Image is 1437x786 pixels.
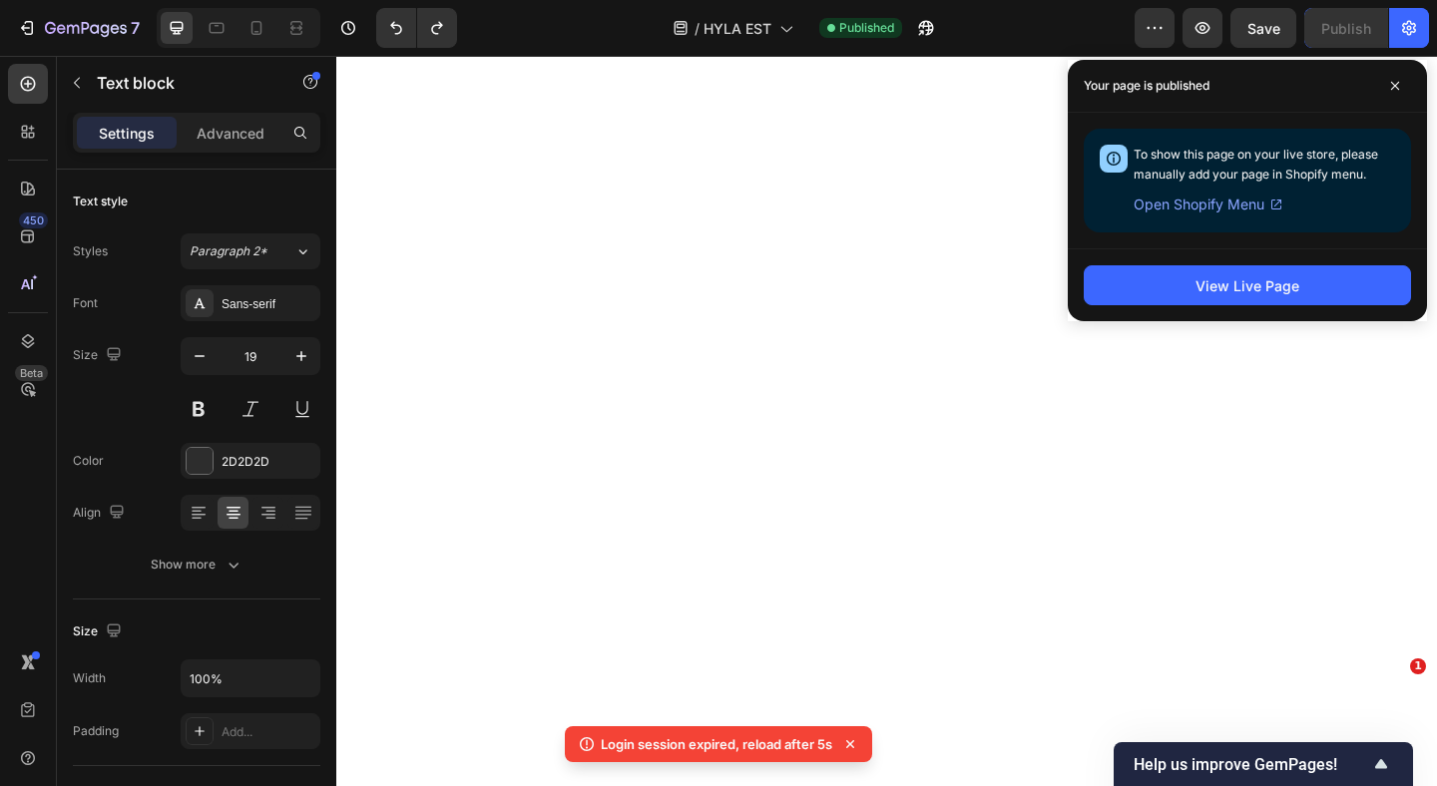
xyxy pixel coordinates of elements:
[1410,658,1426,674] span: 1
[222,295,315,313] div: Sans-serif
[131,16,140,40] p: 7
[1134,752,1393,776] button: Show survey - Help us improve GemPages!
[15,365,48,381] div: Beta
[73,452,104,470] div: Color
[695,18,700,39] span: /
[73,294,98,312] div: Font
[1134,193,1264,216] span: Open Shopify Menu
[19,212,48,228] div: 450
[73,618,126,645] div: Size
[839,19,894,37] span: Published
[97,71,266,95] p: Text block
[1321,18,1371,39] div: Publish
[99,123,155,144] p: Settings
[73,342,126,369] div: Size
[197,123,264,144] p: Advanced
[601,734,832,754] p: Login session expired, reload after 5s
[151,555,243,575] div: Show more
[1230,8,1296,48] button: Save
[73,500,129,527] div: Align
[73,669,106,687] div: Width
[376,8,457,48] div: Undo/Redo
[222,723,315,741] div: Add...
[181,233,320,269] button: Paragraph 2*
[1134,755,1369,774] span: Help us improve GemPages!
[1084,265,1411,305] button: View Live Page
[1196,275,1299,296] div: View Live Page
[222,453,315,471] div: 2D2D2D
[1369,688,1417,736] iframe: Intercom live chat
[336,56,1437,786] iframe: Design area
[704,18,771,39] span: HYLA EST
[1304,8,1388,48] button: Publish
[73,722,119,740] div: Padding
[73,242,108,260] div: Styles
[1134,147,1378,182] span: To show this page on your live store, please manually add your page in Shopify menu.
[73,193,128,210] div: Text style
[1084,76,1209,96] p: Your page is published
[1247,20,1280,37] span: Save
[190,242,267,260] span: Paragraph 2*
[8,8,149,48] button: 7
[73,547,320,583] button: Show more
[182,660,319,696] input: Auto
